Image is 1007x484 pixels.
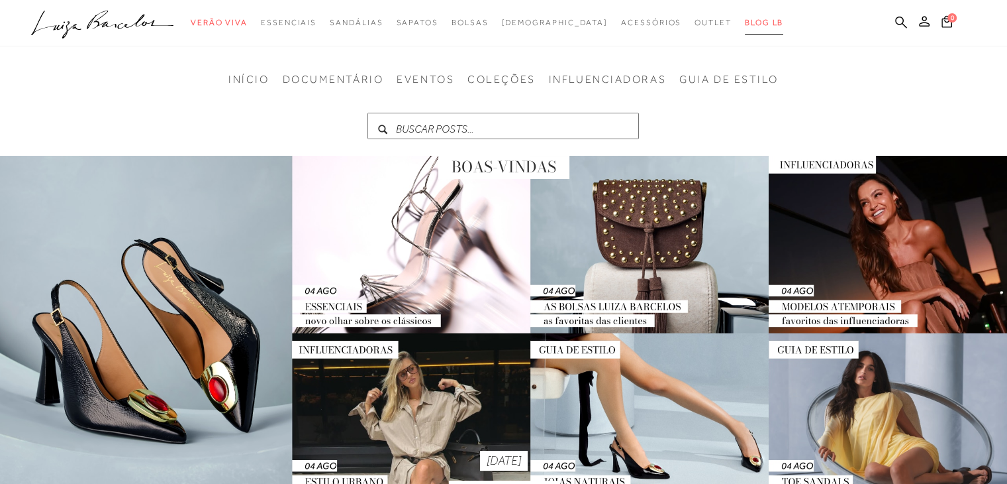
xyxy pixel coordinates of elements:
span: Acessórios [621,18,681,27]
span: Bolsas [452,18,489,27]
a: categoryNavScreenReaderText [396,11,438,35]
span: Início [228,74,269,86]
span: 0 [947,13,957,23]
a: categoryNavScreenReaderText [330,11,383,35]
span: GUIA DE ESTILO [679,74,779,86]
span: [DEMOGRAPHIC_DATA] [501,18,608,27]
span: Outlet [695,18,732,27]
input: BUSCAR POSTS... [367,113,639,139]
button: 0 [937,15,956,32]
a: categoryNavScreenReaderText [695,11,732,35]
span: BLOG LB [745,18,783,27]
span: EVENTOS [397,74,454,86]
a: BLOG LB [745,11,783,35]
a: noSubCategoriesText [501,11,608,35]
a: categoryNavScreenReaderText [261,11,316,35]
span: Sandálias [330,18,383,27]
a: categoryNavScreenReaderText [191,11,248,35]
span: COLEÇÕES [467,74,535,86]
span: DOCUMENTÁRIO [282,74,383,86]
span: Essenciais [261,18,316,27]
a: categoryNavScreenReaderText [621,11,681,35]
a: categoryNavScreenReaderText [452,11,489,35]
span: Verão Viva [191,18,248,27]
span: [DATE] [480,451,528,471]
span: INFLUENCIADORAS [549,74,666,86]
span: Sapatos [396,18,438,27]
h1: Boas-vindas [452,156,556,179]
